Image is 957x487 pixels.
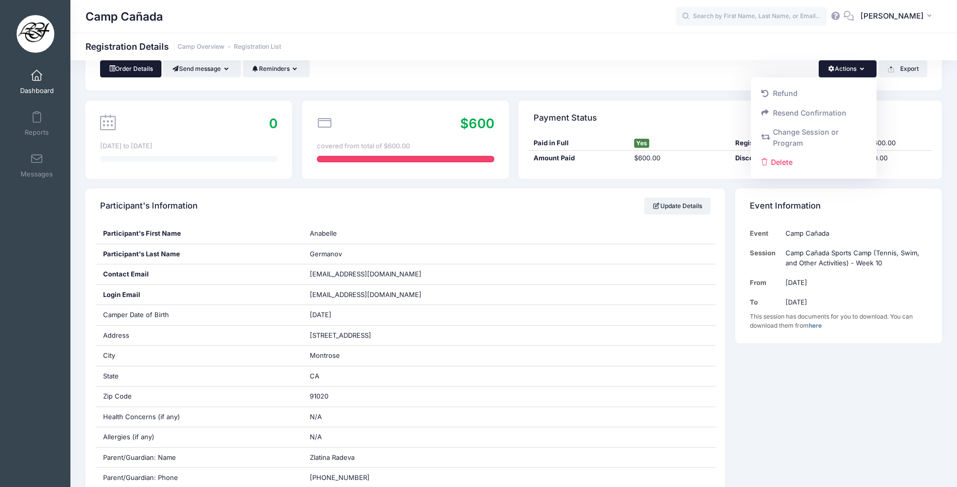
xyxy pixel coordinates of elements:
h4: Event Information [750,192,821,221]
a: Update Details [644,198,711,215]
div: Zip Code [96,386,302,407]
div: $600.00 [629,153,730,163]
td: From [750,273,780,293]
div: Parent/Guardian: Name [96,448,302,468]
td: Camp Cañada Sports Camp (Tennis, Swim, and Other Activities) - Week 10 [780,243,927,273]
span: Dashboard [20,86,54,95]
span: Montrose [310,351,340,359]
a: Reports [13,106,61,141]
h1: Camp Cañada [85,5,163,28]
div: Amount Paid [529,153,630,163]
span: N/A [310,413,322,421]
div: Health Concerns (if any) [96,407,302,427]
span: Zlatina Radeva [310,453,355,461]
div: Participant's First Name [96,224,302,244]
span: 91020 [310,392,328,400]
span: Anabelle [310,229,337,237]
div: Discounts & Credits [730,153,865,163]
td: Session [750,243,780,273]
div: Paid in Full [529,138,630,148]
span: N/A [310,433,322,441]
div: Allergies (if any) [96,427,302,447]
td: [DATE] [780,293,927,312]
div: covered from total of $600.00 [317,141,494,151]
a: Registration List [234,43,281,51]
div: Camper Date of Birth [96,305,302,325]
h4: Participant's Information [100,192,198,221]
span: [EMAIL_ADDRESS][DOMAIN_NAME] [310,290,436,300]
a: Change Session or Program [756,123,872,153]
td: Camp Cañada [780,224,927,243]
button: Actions [819,60,877,77]
button: Reminders [243,60,310,77]
span: Messages [21,170,53,178]
div: State [96,366,302,386]
span: [STREET_ADDRESS] [310,331,371,339]
div: Registration Cost [730,138,865,148]
img: Camp Cañada [17,15,54,53]
div: Participant's Last Name [96,244,302,264]
span: $600 [460,116,494,131]
div: [DATE] to [DATE] [100,141,278,151]
a: Delete [756,152,872,171]
span: Germanov [310,250,342,258]
button: Send message [163,60,241,77]
td: [DATE] [780,273,927,293]
input: Search by First Name, Last Name, or Email... [676,7,827,27]
span: Yes [634,139,649,148]
h1: Registration Details [85,41,281,52]
a: Camp Overview [178,43,224,51]
div: City [96,346,302,366]
button: Export [879,60,927,77]
a: Dashboard [13,64,61,100]
a: Resend Confirmation [756,103,872,122]
div: $0.00 [865,153,932,163]
span: 0 [269,116,278,131]
span: [DATE] [310,311,331,319]
a: here [809,322,822,329]
button: [PERSON_NAME] [854,5,942,28]
td: Event [750,224,780,243]
span: [EMAIL_ADDRESS][DOMAIN_NAME] [310,270,421,278]
span: [PERSON_NAME] [860,11,924,22]
a: Refund [756,84,872,103]
a: Messages [13,148,61,183]
span: CA [310,372,319,380]
div: Login Email [96,285,302,305]
a: Order Details [100,60,161,77]
h4: Payment Status [534,104,597,132]
div: This session has documents for you to download. You can download them from [750,312,927,330]
td: To [750,293,780,312]
div: $600.00 [865,138,932,148]
div: Contact Email [96,264,302,284]
div: Address [96,326,302,346]
span: [PHONE_NUMBER] [310,473,370,481]
span: Reports [25,128,49,137]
